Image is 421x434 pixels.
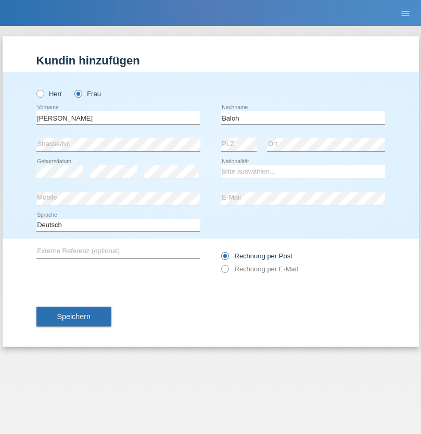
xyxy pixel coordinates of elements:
[74,90,101,98] label: Frau
[36,90,43,97] input: Herr
[36,90,62,98] label: Herr
[57,312,91,321] span: Speichern
[36,54,385,67] h1: Kundin hinzufügen
[74,90,81,97] input: Frau
[221,265,228,278] input: Rechnung per E-Mail
[395,10,416,16] a: menu
[221,265,298,273] label: Rechnung per E-Mail
[221,252,228,265] input: Rechnung per Post
[36,307,111,326] button: Speichern
[400,8,411,19] i: menu
[221,252,292,260] label: Rechnung per Post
